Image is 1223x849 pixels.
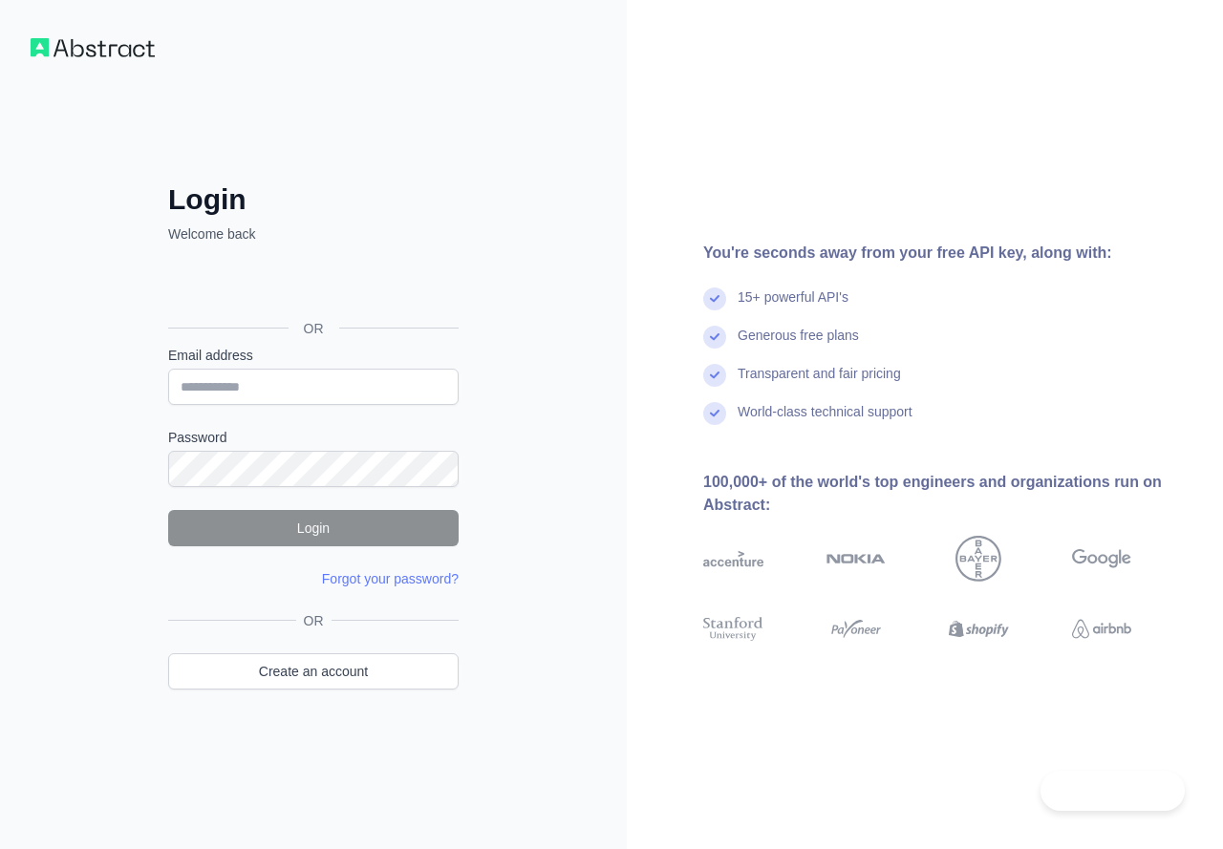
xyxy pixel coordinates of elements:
[703,614,763,644] img: stanford university
[296,611,332,630] span: OR
[738,326,859,364] div: Generous free plans
[168,346,459,365] label: Email address
[159,265,464,307] iframe: Botón de Acceder con Google
[738,402,912,440] div: World-class technical support
[168,428,459,447] label: Password
[289,319,339,338] span: OR
[826,536,887,582] img: nokia
[1041,771,1185,811] iframe: Toggle Customer Support
[703,364,726,387] img: check mark
[703,471,1192,517] div: 100,000+ of the world's top engineers and organizations run on Abstract:
[31,38,155,57] img: Workflow
[826,614,887,644] img: payoneer
[703,326,726,349] img: check mark
[703,402,726,425] img: check mark
[949,614,1009,644] img: shopify
[168,653,459,690] a: Create an account
[168,182,459,217] h2: Login
[1072,536,1132,582] img: google
[322,571,459,586] a: Forgot your password?
[703,536,763,582] img: accenture
[168,224,459,244] p: Welcome back
[1072,614,1132,644] img: airbnb
[703,287,726,310] img: check mark
[168,510,459,546] button: Login
[955,536,1001,582] img: bayer
[738,364,901,402] div: Transparent and fair pricing
[738,287,848,326] div: 15+ powerful API's
[703,242,1192,265] div: You're seconds away from your free API key, along with:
